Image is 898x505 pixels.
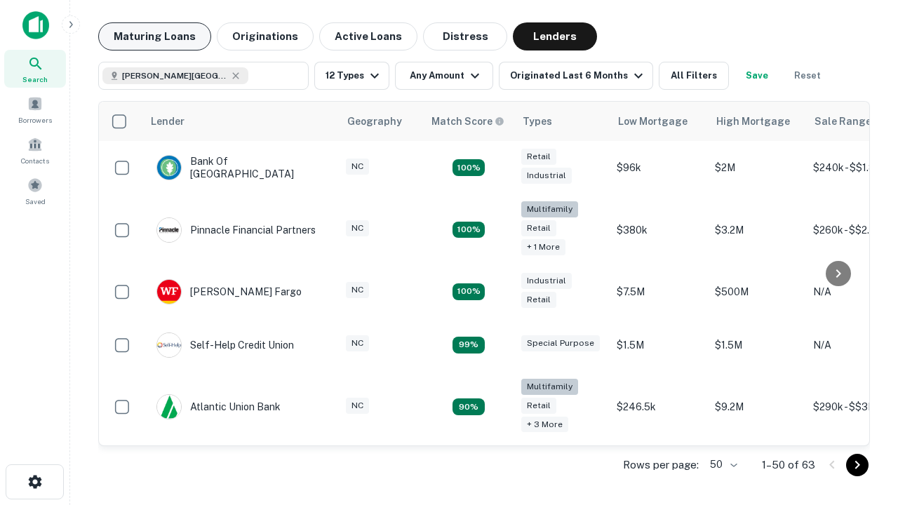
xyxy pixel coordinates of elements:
[4,90,66,128] a: Borrowers
[623,457,699,473] p: Rows per page:
[157,395,181,419] img: picture
[156,155,325,180] div: Bank Of [GEOGRAPHIC_DATA]
[423,102,514,141] th: Capitalize uses an advanced AI algorithm to match your search with the best lender. The match sco...
[521,379,578,395] div: Multifamily
[704,454,739,475] div: 50
[521,201,578,217] div: Multifamily
[314,62,389,90] button: 12 Types
[513,22,597,50] button: Lenders
[156,332,294,358] div: Self-help Credit Union
[346,398,369,414] div: NC
[828,393,898,460] iframe: Chat Widget
[453,283,485,300] div: Matching Properties: 14, hasApolloMatch: undefined
[521,335,600,351] div: Special Purpose
[4,172,66,210] a: Saved
[156,217,316,243] div: Pinnacle Financial Partners
[510,67,647,84] div: Originated Last 6 Months
[431,114,504,129] div: Capitalize uses an advanced AI algorithm to match your search with the best lender. The match sco...
[762,457,815,473] p: 1–50 of 63
[453,398,485,415] div: Matching Properties: 10, hasApolloMatch: undefined
[156,394,281,419] div: Atlantic Union Bank
[610,372,708,443] td: $246.5k
[346,220,369,236] div: NC
[514,102,610,141] th: Types
[22,74,48,85] span: Search
[423,22,507,50] button: Distress
[142,102,339,141] th: Lender
[122,69,227,82] span: [PERSON_NAME][GEOGRAPHIC_DATA], [GEOGRAPHIC_DATA]
[319,22,417,50] button: Active Loans
[708,141,806,194] td: $2M
[98,22,211,50] button: Maturing Loans
[157,156,181,180] img: picture
[151,113,185,130] div: Lender
[708,318,806,372] td: $1.5M
[846,454,869,476] button: Go to next page
[22,11,49,39] img: capitalize-icon.png
[523,113,552,130] div: Types
[659,62,729,90] button: All Filters
[4,50,66,88] a: Search
[708,102,806,141] th: High Mortgage
[217,22,314,50] button: Originations
[25,196,46,207] span: Saved
[156,279,302,304] div: [PERSON_NAME] Fargo
[708,194,806,265] td: $3.2M
[431,114,502,129] h6: Match Score
[499,62,653,90] button: Originated Last 6 Months
[453,337,485,353] div: Matching Properties: 11, hasApolloMatch: undefined
[815,113,871,130] div: Sale Range
[521,239,565,255] div: + 1 more
[157,333,181,357] img: picture
[521,398,556,414] div: Retail
[735,62,779,90] button: Save your search to get updates of matches that match your search criteria.
[708,265,806,318] td: $500M
[21,155,49,166] span: Contacts
[157,218,181,242] img: picture
[453,222,485,238] div: Matching Properties: 20, hasApolloMatch: undefined
[521,149,556,165] div: Retail
[610,141,708,194] td: $96k
[785,62,830,90] button: Reset
[18,114,52,126] span: Borrowers
[346,335,369,351] div: NC
[618,113,688,130] div: Low Mortgage
[521,292,556,308] div: Retail
[4,131,66,169] a: Contacts
[521,273,572,289] div: Industrial
[610,102,708,141] th: Low Mortgage
[708,372,806,443] td: $9.2M
[610,194,708,265] td: $380k
[610,265,708,318] td: $7.5M
[157,280,181,304] img: picture
[395,62,493,90] button: Any Amount
[610,318,708,372] td: $1.5M
[521,417,568,433] div: + 3 more
[521,220,556,236] div: Retail
[339,102,423,141] th: Geography
[346,159,369,175] div: NC
[521,168,572,184] div: Industrial
[716,113,790,130] div: High Mortgage
[346,282,369,298] div: NC
[347,113,402,130] div: Geography
[453,159,485,176] div: Matching Properties: 15, hasApolloMatch: undefined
